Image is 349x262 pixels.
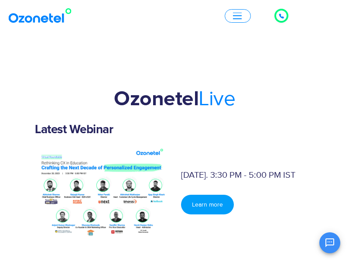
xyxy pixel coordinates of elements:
[35,123,314,137] h1: Latest Webinar
[319,232,340,253] button: Open chat
[181,195,234,214] a: Learn more
[35,145,168,239] img: Rethinking-CX-in-Education-Speakers-wesit-scaled.jpg
[198,86,235,112] span: Live
[181,170,295,180] date: [DATE]. 3:30 PM - 5:00 PM IST
[35,87,314,111] h2: Ozonetel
